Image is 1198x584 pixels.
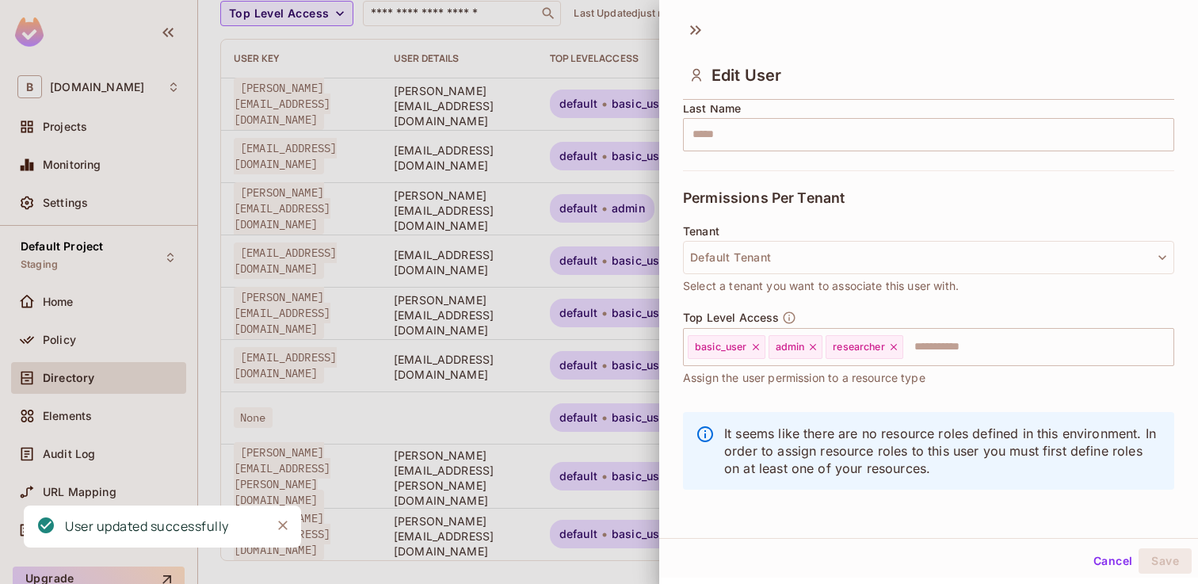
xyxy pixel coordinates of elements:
div: admin [769,335,823,359]
div: researcher [826,335,903,359]
span: Assign the user permission to a resource type [683,369,925,387]
span: Last Name [683,102,741,115]
span: admin [776,341,805,353]
span: Top Level Access [683,311,779,324]
button: Default Tenant [683,241,1174,274]
span: Select a tenant you want to associate this user with. [683,277,959,295]
button: Cancel [1087,548,1139,574]
button: Save [1139,548,1192,574]
span: Edit User [712,66,781,85]
span: basic_user [695,341,747,353]
button: Open [1166,345,1169,348]
button: Close [271,513,295,537]
span: Permissions Per Tenant [683,190,845,206]
div: User updated successfully [65,517,229,536]
p: It seems like there are no resource roles defined in this environment. In order to assign resourc... [724,425,1162,477]
div: basic_user [688,335,765,359]
span: researcher [833,341,885,353]
span: Tenant [683,225,719,238]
